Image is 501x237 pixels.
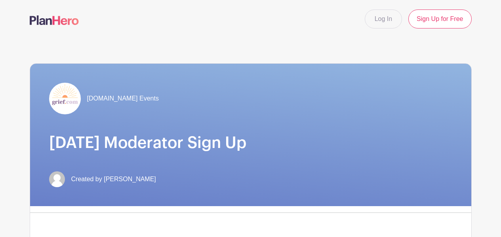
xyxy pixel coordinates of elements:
img: grief-logo-planhero.png [49,83,81,114]
span: Created by [PERSON_NAME] [71,174,156,184]
img: logo-507f7623f17ff9eddc593b1ce0a138ce2505c220e1c5a4e2b4648c50719b7d32.svg [30,15,79,25]
span: [DOMAIN_NAME] Events [87,94,159,103]
h1: [DATE] Moderator Sign Up [49,133,452,152]
a: Sign Up for Free [408,9,471,28]
img: default-ce2991bfa6775e67f084385cd625a349d9dcbb7a52a09fb2fda1e96e2d18dcdb.png [49,171,65,187]
a: Log In [365,9,402,28]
